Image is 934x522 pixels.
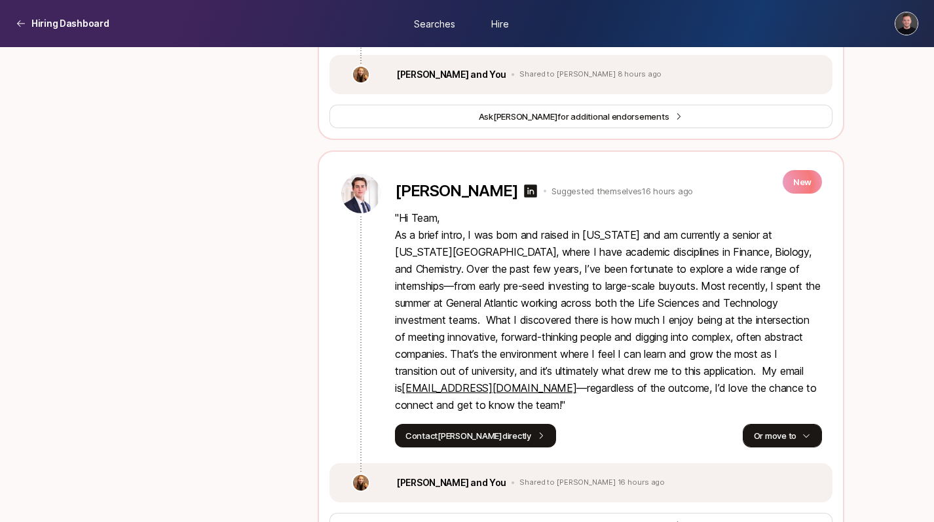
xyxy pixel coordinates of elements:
button: Or move to [743,424,822,447]
img: Christopher Harper [895,12,918,35]
button: Ask[PERSON_NAME]for additional endorsements [329,105,832,128]
a: Searches [402,11,467,35]
p: Shared to [PERSON_NAME] 16 hours ago [519,478,665,487]
span: [PERSON_NAME] [493,111,558,122]
span: Searches [414,16,455,30]
p: New [783,170,822,194]
p: [PERSON_NAME] [395,182,517,200]
img: b1db2392_56a6_46d1_b082_2fa714f6cb28.jpg [341,174,381,213]
p: Suggested themselves 16 hours ago [551,184,693,198]
a: [EMAIL_ADDRESS][DOMAIN_NAME] [402,381,576,394]
p: " Hi Team, As a brief intro, I was born and raised in [US_STATE] and am currently a senior at [US... [395,209,822,413]
p: [PERSON_NAME] and You [396,67,506,82]
button: Contact[PERSON_NAME]directly [395,424,556,447]
button: Christopher Harper [895,12,918,35]
a: Hire [467,11,532,35]
span: Ask for additional endorsements [479,110,669,123]
p: [PERSON_NAME] and You [396,475,506,491]
span: Hire [491,16,509,30]
img: c777a5ab_2847_4677_84ce_f0fc07219358.jpg [353,67,369,82]
p: Shared to [PERSON_NAME] 8 hours ago [519,70,662,79]
p: Hiring Dashboard [31,16,109,31]
img: c777a5ab_2847_4677_84ce_f0fc07219358.jpg [353,475,369,491]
